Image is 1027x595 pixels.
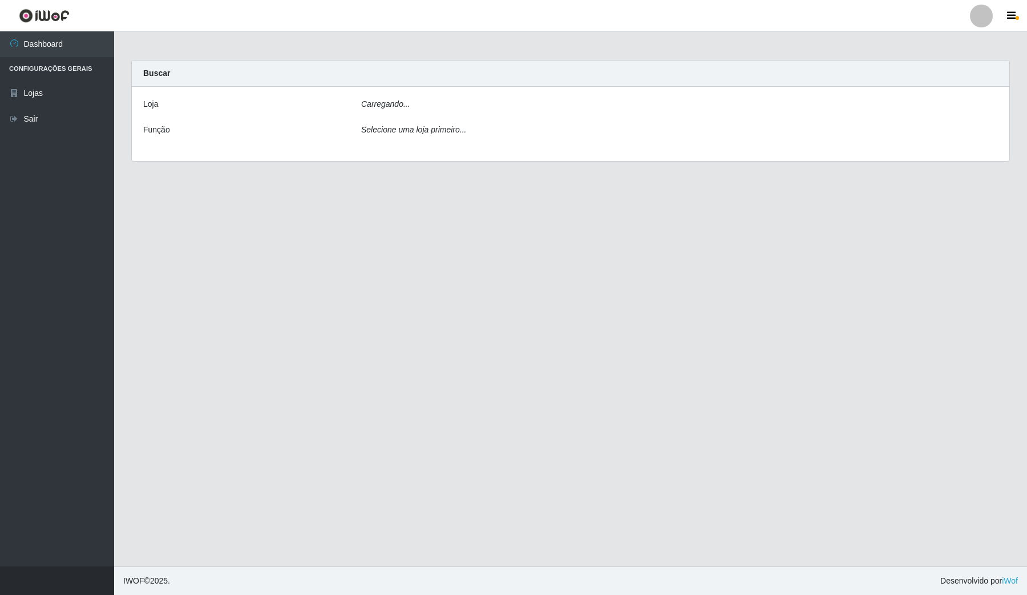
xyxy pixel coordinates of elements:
[361,125,466,134] i: Selecione uma loja primeiro...
[123,575,170,587] span: © 2025 .
[143,98,158,110] label: Loja
[1002,576,1018,585] a: iWof
[143,69,170,78] strong: Buscar
[143,124,170,136] label: Função
[361,99,410,108] i: Carregando...
[940,575,1018,587] span: Desenvolvido por
[19,9,70,23] img: CoreUI Logo
[123,576,144,585] span: IWOF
